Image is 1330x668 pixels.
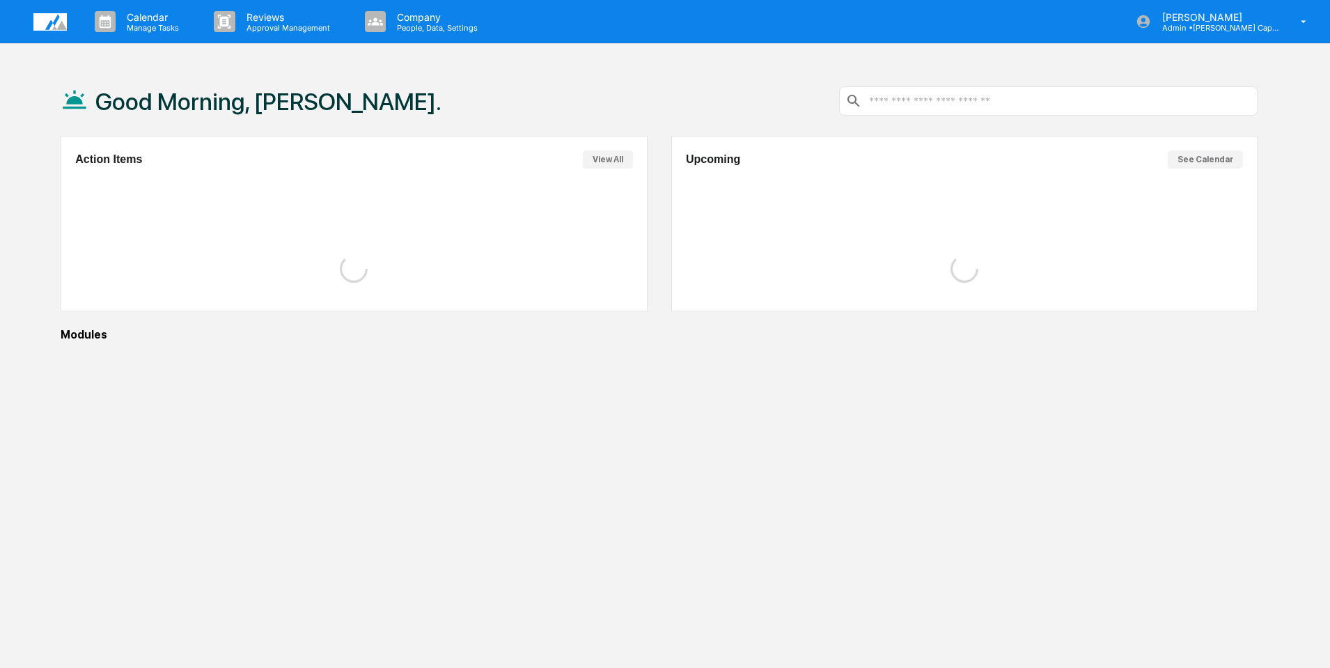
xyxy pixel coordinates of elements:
button: See Calendar [1168,150,1243,169]
h1: Good Morning, [PERSON_NAME]. [95,88,441,116]
h2: Action Items [75,153,142,166]
div: Modules [61,328,1258,341]
p: Approval Management [235,23,337,33]
p: Calendar [116,11,186,23]
p: Reviews [235,11,337,23]
p: Admin • [PERSON_NAME] Capital Management [1151,23,1281,33]
p: Company [386,11,485,23]
button: View All [583,150,633,169]
p: Manage Tasks [116,23,186,33]
p: People, Data, Settings [386,23,485,33]
img: logo [33,13,67,31]
h2: Upcoming [686,153,740,166]
p: [PERSON_NAME] [1151,11,1281,23]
